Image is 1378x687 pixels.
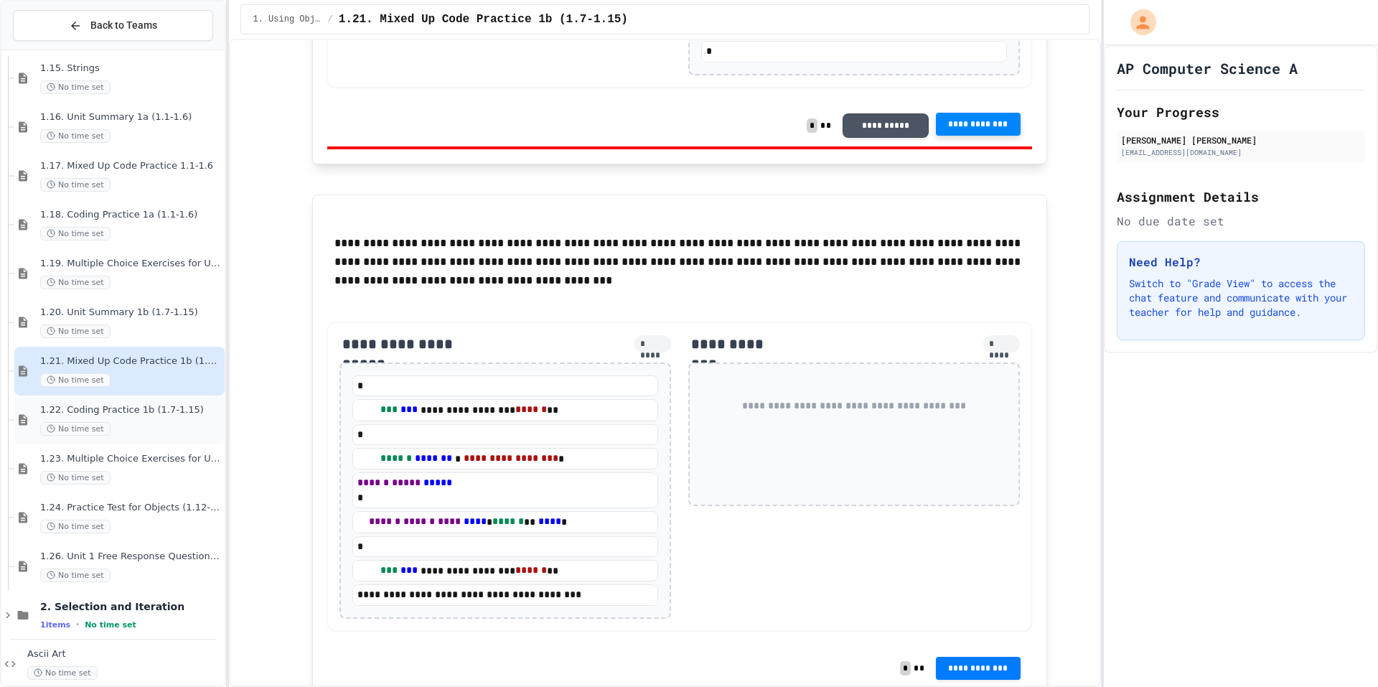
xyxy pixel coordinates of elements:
h2: Your Progress [1117,102,1365,122]
span: 1.19. Multiple Choice Exercises for Unit 1a (1.1-1.6) [40,258,222,270]
h1: AP Computer Science A [1117,58,1298,78]
span: No time set [40,129,111,143]
span: / [327,14,332,25]
span: 1.21. Mixed Up Code Practice 1b (1.7-1.15) [339,11,628,28]
span: 1.18. Coding Practice 1a (1.1-1.6) [40,209,222,221]
div: [PERSON_NAME] [PERSON_NAME] [1121,134,1361,146]
span: No time set [40,80,111,94]
span: No time set [40,324,111,338]
span: 1.17. Mixed Up Code Practice 1.1-1.6 [40,160,222,172]
span: 1.15. Strings [40,62,222,75]
span: 1. Using Objects and Methods [253,14,322,25]
button: Back to Teams [13,10,213,41]
span: 1.22. Coding Practice 1b (1.7-1.15) [40,404,222,416]
span: No time set [40,422,111,436]
span: No time set [40,178,111,192]
span: No time set [40,520,111,533]
span: No time set [40,227,111,240]
h3: Need Help? [1129,253,1353,271]
span: No time set [40,276,111,289]
span: 1.23. Multiple Choice Exercises for Unit 1b (1.9-1.15) [40,453,222,465]
div: [EMAIL_ADDRESS][DOMAIN_NAME] [1121,147,1361,158]
div: My Account [1115,6,1160,39]
p: Switch to "Grade View" to access the chat feature and communicate with your teacher for help and ... [1129,276,1353,319]
span: 2. Selection and Iteration [40,600,222,613]
h2: Assignment Details [1117,187,1365,207]
span: No time set [40,471,111,485]
span: No time set [85,620,136,630]
span: 1.26. Unit 1 Free Response Question (FRQ) Practice [40,551,222,563]
span: • [76,619,79,630]
span: 1.20. Unit Summary 1b (1.7-1.15) [40,307,222,319]
span: 1.24. Practice Test for Objects (1.12-1.14) [40,502,222,514]
span: No time set [40,569,111,582]
span: 1.21. Mixed Up Code Practice 1b (1.7-1.15) [40,355,222,368]
div: No due date set [1117,212,1365,230]
span: 1.16. Unit Summary 1a (1.1-1.6) [40,111,222,123]
span: Back to Teams [90,18,157,33]
span: No time set [40,373,111,387]
span: Ascii Art [27,648,222,660]
span: 1 items [40,620,70,630]
span: No time set [27,666,98,680]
